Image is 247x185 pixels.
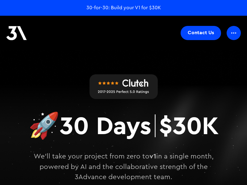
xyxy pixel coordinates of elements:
strong: v1 [149,152,156,160]
h2: 30 Days $30K [28,110,219,142]
div: Contact Us [188,30,214,36]
span: | [151,114,159,139]
a: 30-for-30: Build your V1 for $30K [86,4,161,11]
a: Contact Us [181,26,221,40]
p: We'll take your project from zero to in a single month, powered by AI and the collaborative stren... [19,151,228,183]
strong: 🚀 [28,109,60,141]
